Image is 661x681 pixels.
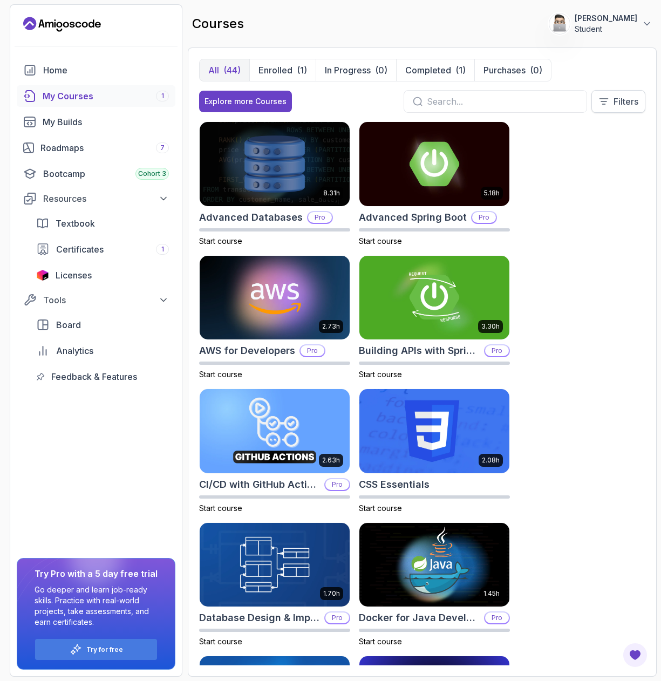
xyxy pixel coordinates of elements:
[375,64,387,77] div: (0)
[17,85,175,107] a: courses
[359,256,509,340] img: Building APIs with Spring Boot card
[308,212,332,223] p: Pro
[199,477,320,492] h2: CI/CD with GitHub Actions
[23,16,101,33] a: Landing page
[359,523,509,607] img: Docker for Java Developers card
[40,141,169,154] div: Roadmaps
[200,256,350,340] img: AWS for Developers card
[325,64,371,77] p: In Progress
[549,13,652,35] button: user profile image[PERSON_NAME]Student
[359,343,480,358] h2: Building APIs with Spring Boot
[205,96,287,107] div: Explore more Courses
[30,239,175,260] a: certificates
[199,210,303,225] h2: Advanced Databases
[199,91,292,112] button: Explore more Courses
[323,189,340,198] p: 8.31h
[30,213,175,234] a: textbook
[43,64,169,77] div: Home
[200,523,350,607] img: Database Design & Implementation card
[359,370,402,379] span: Start course
[575,13,637,24] p: [PERSON_NAME]
[56,318,81,331] span: Board
[199,236,242,246] span: Start course
[86,645,123,654] a: Try for free
[485,345,509,356] p: Pro
[208,64,219,77] p: All
[160,144,165,152] span: 7
[322,456,340,465] p: 2.63h
[325,612,349,623] p: Pro
[200,59,249,81] button: All(44)
[359,610,480,625] h2: Docker for Java Developers
[43,294,169,307] div: Tools
[484,189,500,198] p: 5.18h
[622,642,648,668] button: Open Feedback Button
[359,389,509,473] img: CSS Essentials card
[36,270,49,281] img: jetbrains icon
[322,322,340,331] p: 2.73h
[485,612,509,623] p: Pro
[325,479,349,490] p: Pro
[43,167,169,180] div: Bootcamp
[43,115,169,128] div: My Builds
[258,64,292,77] p: Enrolled
[472,212,496,223] p: Pro
[199,503,242,513] span: Start course
[323,589,340,598] p: 1.70h
[17,59,175,81] a: home
[43,192,169,205] div: Resources
[359,477,430,492] h2: CSS Essentials
[223,64,241,77] div: (44)
[249,59,316,81] button: Enrolled(1)
[200,122,350,206] img: Advanced Databases card
[161,245,164,254] span: 1
[17,189,175,208] button: Resources
[199,610,320,625] h2: Database Design & Implementation
[17,137,175,159] a: roadmaps
[474,59,551,81] button: Purchases(0)
[316,59,396,81] button: In Progress(0)
[138,169,166,178] span: Cohort 3
[30,314,175,336] a: board
[199,343,295,358] h2: AWS for Developers
[575,24,637,35] p: Student
[359,637,402,646] span: Start course
[56,243,104,256] span: Certificates
[192,15,244,32] h2: courses
[405,64,451,77] p: Completed
[30,264,175,286] a: licenses
[359,503,402,513] span: Start course
[481,322,500,331] p: 3.30h
[30,366,175,387] a: feedback
[30,340,175,362] a: analytics
[297,64,307,77] div: (1)
[455,64,466,77] div: (1)
[56,344,93,357] span: Analytics
[17,290,175,310] button: Tools
[200,389,350,473] img: CI/CD with GitHub Actions card
[199,637,242,646] span: Start course
[56,217,95,230] span: Textbook
[530,64,542,77] div: (0)
[591,90,645,113] button: Filters
[359,122,509,206] img: Advanced Spring Boot card
[549,13,570,34] img: user profile image
[359,210,467,225] h2: Advanced Spring Boot
[427,95,578,108] input: Search...
[482,456,500,465] p: 2.08h
[396,59,474,81] button: Completed(1)
[35,638,158,660] button: Try for free
[17,163,175,185] a: bootcamp
[483,589,500,598] p: 1.45h
[199,370,242,379] span: Start course
[43,90,169,103] div: My Courses
[17,111,175,133] a: builds
[301,345,324,356] p: Pro
[614,95,638,108] p: Filters
[35,584,158,628] p: Go deeper and learn job-ready skills. Practice with real-world projects, take assessments, and ea...
[161,92,164,100] span: 1
[483,64,526,77] p: Purchases
[56,269,92,282] span: Licenses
